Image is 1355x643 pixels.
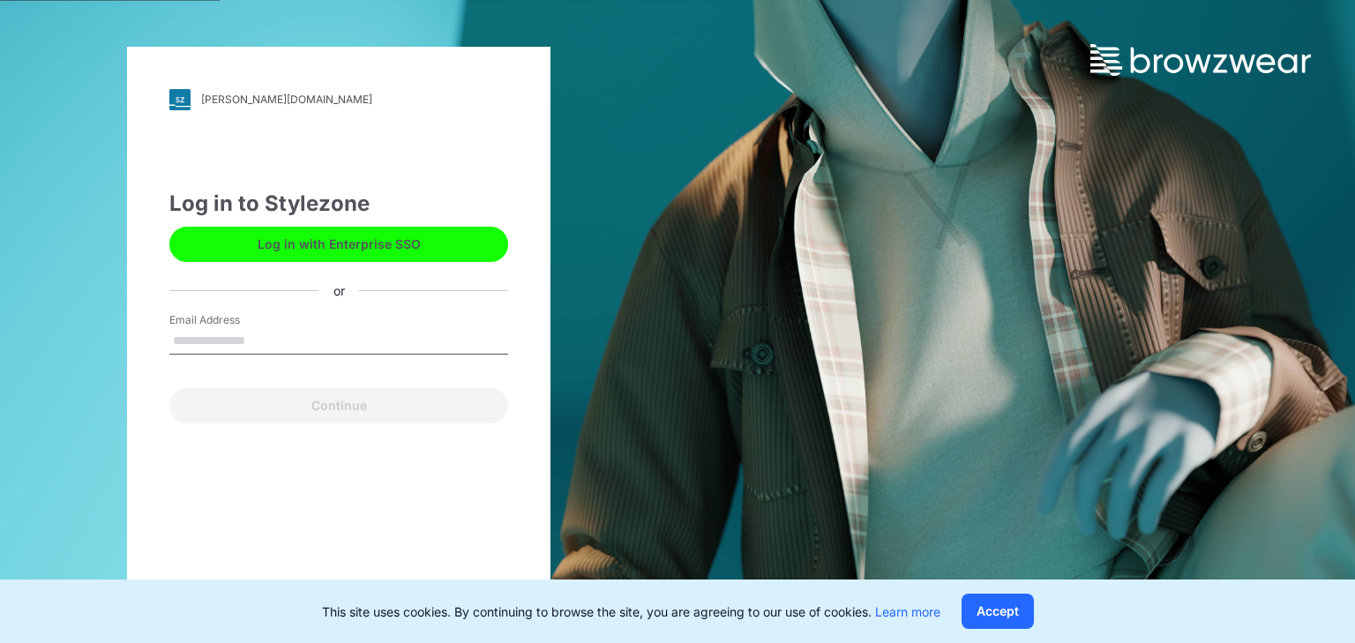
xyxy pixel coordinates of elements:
[319,281,359,300] div: or
[201,93,372,106] div: [PERSON_NAME][DOMAIN_NAME]
[169,227,508,262] button: Log in with Enterprise SSO
[875,604,940,619] a: Learn more
[1090,44,1311,76] img: browzwear-logo.73288ffb.svg
[169,89,191,110] img: svg+xml;base64,PHN2ZyB3aWR0aD0iMjgiIGhlaWdodD0iMjgiIHZpZXdCb3g9IjAgMCAyOCAyOCIgZmlsbD0ibm9uZSIgeG...
[322,602,940,621] p: This site uses cookies. By continuing to browse the site, you are agreeing to our use of cookies.
[169,89,508,110] a: [PERSON_NAME][DOMAIN_NAME]
[962,594,1034,629] button: Accept
[169,188,508,220] div: Log in to Stylezone
[169,312,293,328] label: Email Address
